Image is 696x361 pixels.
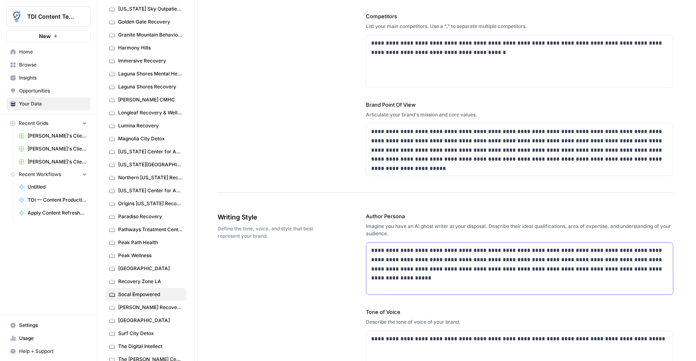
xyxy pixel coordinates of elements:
[118,265,183,272] span: [GEOGRAPHIC_DATA]
[118,96,183,103] span: [PERSON_NAME] CMHC
[366,212,674,220] label: Author Persona
[106,327,186,340] a: Surf City Detox
[118,161,183,168] span: [US_STATE][GEOGRAPHIC_DATA]
[19,348,87,355] span: Help + Support
[106,301,186,314] a: [PERSON_NAME] Recovery Center
[9,9,24,24] img: TDI Content Team Logo
[28,183,87,191] span: Untitled
[118,18,183,26] span: Golden Gate Recovery
[366,111,674,118] div: Articulate your brand's mission and core values.
[28,145,87,153] span: [PERSON_NAME]'s Clients - New Content
[106,15,186,28] a: Golden Gate Recovery
[19,171,61,178] span: Recent Workflows
[118,57,183,64] span: Immersive Recovery
[118,187,183,194] span: [US_STATE] Center for Adolescent Wellness
[19,74,87,82] span: Insights
[118,148,183,155] span: [US_STATE] Center for Adolescent Wellness
[6,84,91,97] a: Opportunities
[6,319,91,332] a: Settings
[106,67,186,80] a: Laguna Shores Mental Health
[28,158,87,165] span: [PERSON_NAME]'s Clients - Optimizing Content
[218,212,320,222] span: Writing Style
[366,12,674,20] label: Competitors
[28,209,87,217] span: Apply Content Refresher Brief
[6,168,91,180] button: Recent Workflows
[19,48,87,56] span: Home
[366,308,674,316] label: Tone of Voice
[19,335,87,342] span: Usage
[106,223,186,236] a: Pathways Treatment Center
[118,174,183,181] span: Northern [US_STATE] Recovery
[106,106,186,119] a: Longleaf Recovery & Wellness
[106,119,186,132] a: Lumina Recovery
[106,132,186,145] a: Magnolia City Detox
[118,317,183,324] span: [GEOGRAPHIC_DATA]
[118,5,183,13] span: [US_STATE] Sky Outpatient Detox
[6,332,91,345] a: Usage
[118,330,183,337] span: Surf City Detox
[106,275,186,288] a: Recovery Zone LA
[118,343,183,350] span: The Digital Intellect
[106,249,186,262] a: Peak Wellness
[118,200,183,207] span: Origins [US_STATE] Recovery
[15,206,91,219] a: Apply Content Refresher Brief
[6,30,91,42] button: New
[118,213,183,220] span: Paradiso Recovery
[118,135,183,142] span: Magnolia City Detox
[15,180,91,193] a: Untitled
[6,6,91,27] button: Workspace: TDI Content Team
[118,304,183,311] span: [PERSON_NAME] Recovery Center
[106,340,186,353] a: The Digital Intellect
[6,71,91,84] a: Insights
[6,45,91,58] a: Home
[106,28,186,41] a: Granite Mountain Behavioral Healthcare
[28,196,87,204] span: TDI — Content Production
[106,54,186,67] a: Immersive Recovery
[106,210,186,223] a: Paradiso Recovery
[15,129,91,142] a: [PERSON_NAME]'s Clients - New Content
[106,145,186,158] a: [US_STATE] Center for Adolescent Wellness
[19,100,87,107] span: Your Data
[19,61,87,69] span: Browse
[118,226,183,233] span: Pathways Treatment Center
[118,252,183,259] span: Peak Wellness
[106,2,186,15] a: [US_STATE] Sky Outpatient Detox
[19,120,48,127] span: Recent Grids
[19,322,87,329] span: Settings
[106,171,186,184] a: Northern [US_STATE] Recovery
[6,97,91,110] a: Your Data
[106,93,186,106] a: [PERSON_NAME] CMHC
[106,41,186,54] a: Harmony Hills
[218,225,320,240] span: Define the tone, voice, and style that best represent your brand.
[118,278,183,285] span: Recovery Zone LA
[118,31,183,39] span: Granite Mountain Behavioral Healthcare
[106,288,186,301] a: Socal Empowered
[366,23,674,30] div: List your main competitors. Use a "," to separate multiple competitors.
[106,184,186,197] a: [US_STATE] Center for Adolescent Wellness
[39,32,51,40] span: New
[106,197,186,210] a: Origins [US_STATE] Recovery
[15,142,91,155] a: [PERSON_NAME]'s Clients - New Content
[366,101,674,109] label: Brand Point Of View
[27,13,76,21] span: TDI Content Team
[118,291,183,298] span: Socal Empowered
[118,44,183,52] span: Harmony Hills
[6,345,91,358] button: Help + Support
[106,80,186,93] a: Laguna Shores Recovery
[6,117,91,129] button: Recent Grids
[366,318,674,326] div: Describe the tone of voice of your brand.
[19,87,87,95] span: Opportunities
[118,239,183,246] span: Peak Path Health
[118,70,183,77] span: Laguna Shores Mental Health
[15,193,91,206] a: TDI — Content Production
[106,236,186,249] a: Peak Path Health
[106,314,186,327] a: [GEOGRAPHIC_DATA]
[28,132,87,140] span: [PERSON_NAME]'s Clients - New Content
[106,158,186,171] a: [US_STATE][GEOGRAPHIC_DATA]
[118,83,183,90] span: Laguna Shores Recovery
[366,223,674,237] div: Imagine you have an AI ghost writer at your disposal. Describe their ideal qualifications, area o...
[106,262,186,275] a: [GEOGRAPHIC_DATA]
[6,58,91,71] a: Browse
[118,122,183,129] span: Lumina Recovery
[118,109,183,116] span: Longleaf Recovery & Wellness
